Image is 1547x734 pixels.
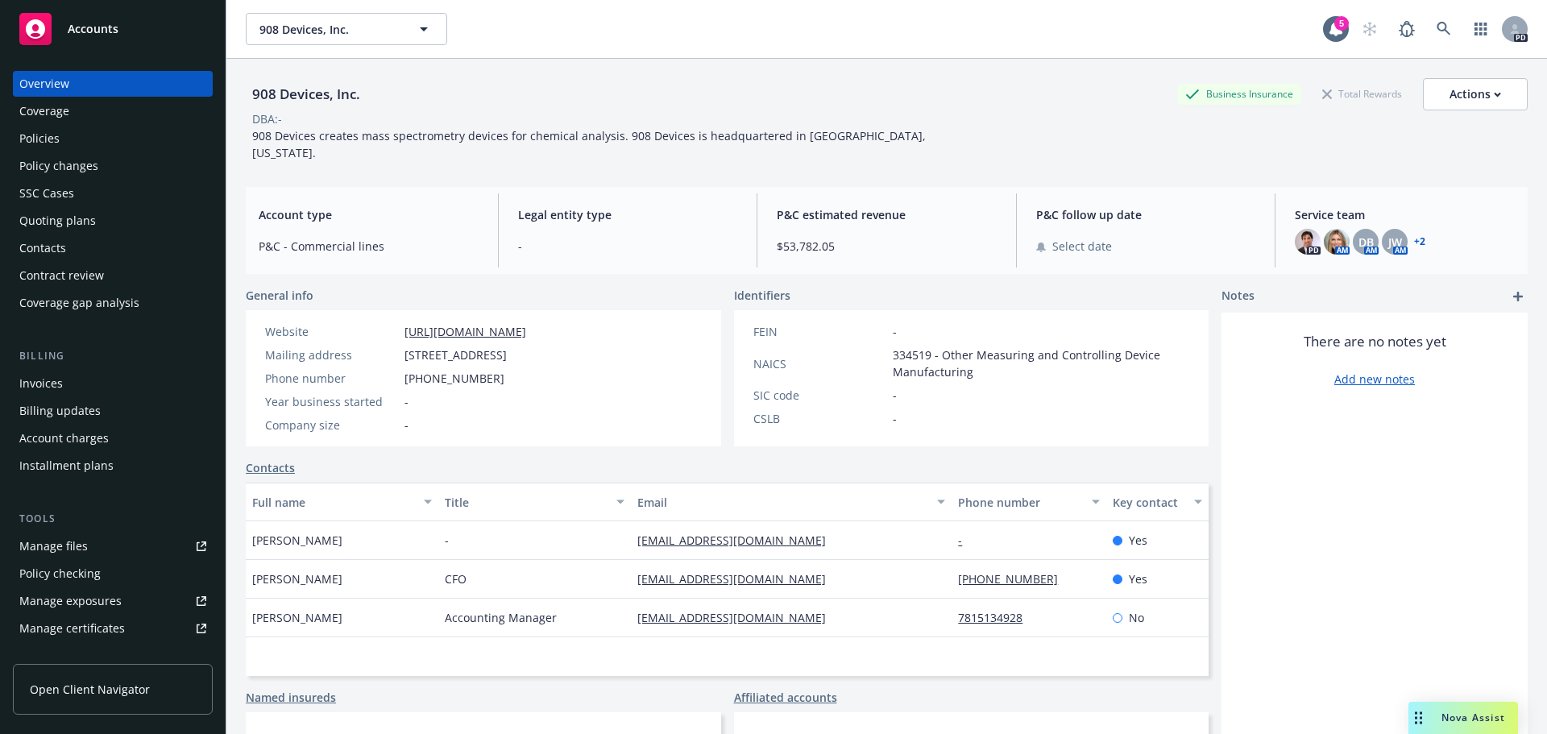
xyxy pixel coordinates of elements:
[404,346,507,363] span: [STREET_ADDRESS]
[265,393,398,410] div: Year business started
[1428,13,1460,45] a: Search
[1295,229,1321,255] img: photo
[518,206,738,223] span: Legal entity type
[265,323,398,340] div: Website
[13,71,213,97] a: Overview
[252,128,929,160] span: 908 Devices creates mass spectrometry devices for chemical analysis. 908 Devices is headquartered...
[893,410,897,427] span: -
[1324,229,1350,255] img: photo
[30,681,150,698] span: Open Client Navigator
[404,370,504,387] span: [PHONE_NUMBER]
[246,689,336,706] a: Named insureds
[252,110,282,127] div: DBA: -
[1052,238,1112,255] span: Select date
[13,588,213,614] span: Manage exposures
[404,417,409,433] span: -
[19,263,104,288] div: Contract review
[753,387,886,404] div: SIC code
[1314,84,1410,104] div: Total Rewards
[13,180,213,206] a: SSC Cases
[445,609,557,626] span: Accounting Manager
[19,180,74,206] div: SSC Cases
[19,290,139,316] div: Coverage gap analysis
[777,206,997,223] span: P&C estimated revenue
[13,263,213,288] a: Contract review
[1129,609,1144,626] span: No
[952,483,1105,521] button: Phone number
[13,561,213,587] a: Policy checking
[246,287,313,304] span: General info
[637,571,839,587] a: [EMAIL_ADDRESS][DOMAIN_NAME]
[893,323,897,340] span: -
[13,126,213,151] a: Policies
[1391,13,1423,45] a: Report a Bug
[19,453,114,479] div: Installment plans
[265,417,398,433] div: Company size
[438,483,631,521] button: Title
[753,323,886,340] div: FEIN
[445,570,467,587] span: CFO
[893,387,897,404] span: -
[958,571,1071,587] a: [PHONE_NUMBER]
[445,494,607,511] div: Title
[252,570,342,587] span: [PERSON_NAME]
[246,483,438,521] button: Full name
[753,410,886,427] div: CSLB
[1334,371,1415,388] a: Add new notes
[259,238,479,255] span: P&C - Commercial lines
[1465,13,1497,45] a: Switch app
[13,371,213,396] a: Invoices
[1358,234,1374,251] span: DB
[19,588,122,614] div: Manage exposures
[259,21,399,38] span: 908 Devices, Inc.
[252,609,342,626] span: [PERSON_NAME]
[265,370,398,387] div: Phone number
[13,425,213,451] a: Account charges
[637,533,839,548] a: [EMAIL_ADDRESS][DOMAIN_NAME]
[518,238,738,255] span: -
[958,494,1081,511] div: Phone number
[958,533,975,548] a: -
[13,533,213,559] a: Manage files
[19,153,98,179] div: Policy changes
[252,532,342,549] span: [PERSON_NAME]
[265,346,398,363] div: Mailing address
[13,511,213,527] div: Tools
[1441,711,1505,724] span: Nova Assist
[259,206,479,223] span: Account type
[1414,237,1425,247] a: +2
[68,23,118,35] span: Accounts
[19,561,101,587] div: Policy checking
[1334,16,1349,31] div: 5
[734,689,837,706] a: Affiliated accounts
[1295,206,1515,223] span: Service team
[1129,570,1147,587] span: Yes
[19,98,69,124] div: Coverage
[734,287,790,304] span: Identifiers
[246,84,367,105] div: 908 Devices, Inc.
[19,371,63,396] div: Invoices
[637,610,839,625] a: [EMAIL_ADDRESS][DOMAIN_NAME]
[753,355,886,372] div: NAICS
[1508,287,1528,306] a: add
[404,324,526,339] a: [URL][DOMAIN_NAME]
[246,459,295,476] a: Contacts
[13,98,213,124] a: Coverage
[13,348,213,364] div: Billing
[1408,702,1518,734] button: Nova Assist
[13,153,213,179] a: Policy changes
[13,616,213,641] a: Manage certificates
[1106,483,1209,521] button: Key contact
[13,643,213,669] a: Manage BORs
[1388,234,1402,251] span: JW
[19,643,95,669] div: Manage BORs
[13,290,213,316] a: Coverage gap analysis
[445,532,449,549] span: -
[637,494,927,511] div: Email
[1113,494,1184,511] div: Key contact
[1354,13,1386,45] a: Start snowing
[19,235,66,261] div: Contacts
[13,398,213,424] a: Billing updates
[19,616,125,641] div: Manage certificates
[1408,702,1429,734] div: Drag to move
